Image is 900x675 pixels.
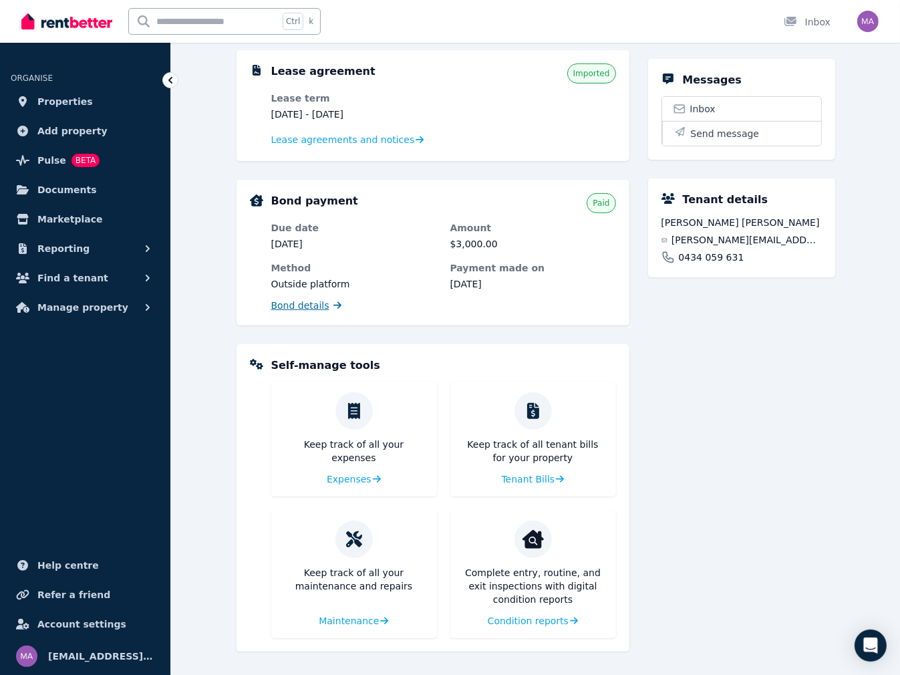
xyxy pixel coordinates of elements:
span: [EMAIL_ADDRESS][DOMAIN_NAME] [48,648,154,664]
button: Find a tenant [11,265,160,291]
span: Properties [37,94,93,110]
dd: [DATE] [271,237,437,251]
span: Reporting [37,241,90,257]
span: Help centre [37,557,99,573]
img: Bond Details [250,194,263,207]
p: Keep track of all your expenses [282,438,426,464]
a: Help centre [11,552,160,579]
div: Inbox [784,15,831,29]
span: Marketplace [37,211,102,227]
a: Bond details [271,299,341,312]
span: Find a tenant [37,270,108,286]
p: Complete entry, routine, and exit inspections with digital condition reports [461,566,605,606]
span: Maintenance [319,614,379,628]
p: Keep track of all your maintenance and repairs [282,566,426,593]
h5: Lease agreement [271,63,376,80]
dt: Payment made on [450,261,616,275]
dd: Outside platform [271,277,437,291]
span: 0434 059 631 [679,251,744,264]
dt: Method [271,261,437,275]
dd: [DATE] - [DATE] [271,108,437,121]
a: Condition reports [488,614,579,628]
dd: [DATE] [450,277,616,291]
span: Send message [691,127,760,140]
span: Account settings [37,616,126,632]
a: Refer a friend [11,581,160,608]
button: Reporting [11,235,160,262]
span: Pulse [37,152,66,168]
a: Maintenance [319,614,388,628]
img: maree.likely@bigpond.com [857,11,879,32]
span: Bond details [271,299,329,312]
h5: Self-manage tools [271,358,380,374]
span: Lease agreements and notices [271,133,415,146]
span: Inbox [690,102,716,116]
span: BETA [71,154,100,167]
span: Ctrl [283,13,303,30]
a: PulseBETA [11,147,160,174]
button: Manage property [11,294,160,321]
span: k [309,16,313,27]
span: ORGANISE [11,74,53,83]
a: Lease agreements and notices [271,133,424,146]
a: Expenses [327,472,381,486]
span: [PERSON_NAME] [PERSON_NAME] [661,216,822,229]
dt: Amount [450,221,616,235]
span: Tenant Bills [502,472,555,486]
a: Account settings [11,611,160,638]
h5: Bond payment [271,193,358,209]
span: Refer a friend [37,587,110,603]
a: Properties [11,88,160,115]
img: RentBetter [21,11,112,31]
dt: Due date [271,221,437,235]
a: Tenant Bills [502,472,565,486]
span: Imported [573,68,610,79]
span: Manage property [37,299,128,315]
span: Documents [37,182,97,198]
div: Open Intercom Messenger [855,630,887,662]
span: Add property [37,123,108,139]
button: Send message [662,121,821,146]
dt: Lease term [271,92,437,105]
span: [PERSON_NAME][EMAIL_ADDRESS][PERSON_NAME][DOMAIN_NAME] [671,233,822,247]
span: Expenses [327,472,371,486]
p: Keep track of all tenant bills for your property [461,438,605,464]
a: Marketplace [11,206,160,233]
a: Documents [11,176,160,203]
img: maree.likely@bigpond.com [16,646,37,667]
span: Paid [593,198,609,209]
a: Add property [11,118,160,144]
dd: $3,000.00 [450,237,616,251]
h5: Messages [683,72,742,88]
h5: Tenant details [683,192,768,208]
span: Condition reports [488,614,569,628]
a: Inbox [662,97,821,121]
img: Condition reports [522,529,544,550]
